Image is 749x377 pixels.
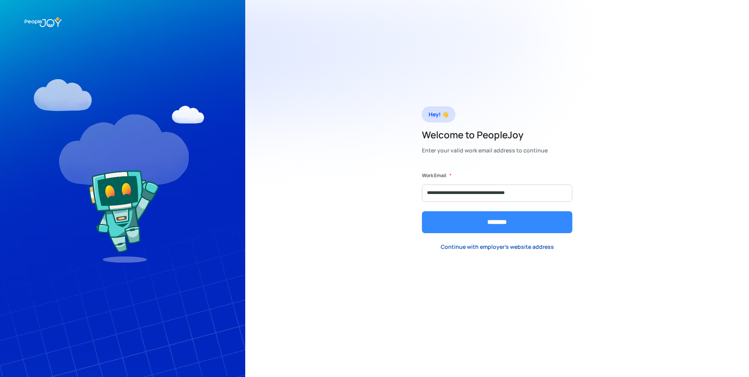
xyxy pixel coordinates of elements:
[422,172,446,179] label: Work Email
[441,243,554,251] div: Continue with employer's website address
[429,109,449,120] div: Hey! 👋
[422,129,548,141] h2: Welcome to PeopleJoy
[422,172,572,233] form: Form
[422,145,548,156] div: Enter your valid work email address to continue
[434,239,560,255] a: Continue with employer's website address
